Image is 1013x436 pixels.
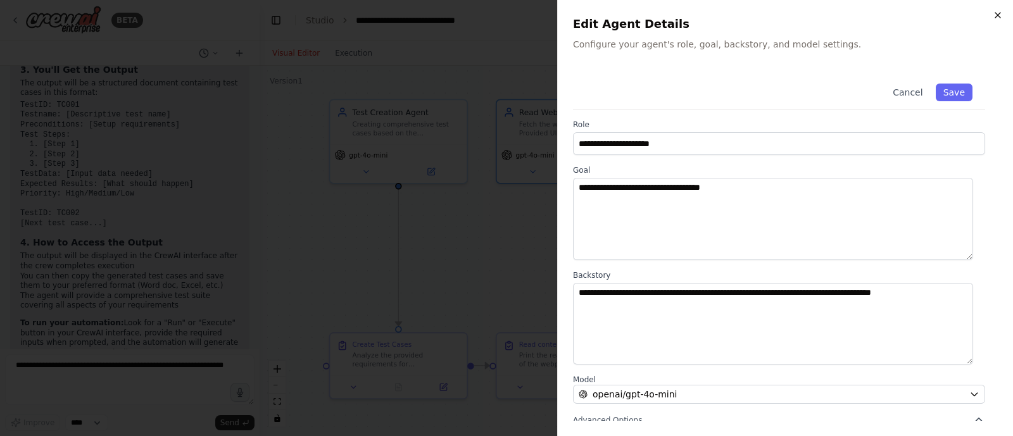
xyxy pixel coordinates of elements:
[573,414,985,427] button: Advanced Options
[885,84,930,101] button: Cancel
[573,415,642,425] span: Advanced Options
[573,385,985,404] button: openai/gpt-4o-mini
[593,388,677,401] span: openai/gpt-4o-mini
[573,165,985,175] label: Goal
[573,38,998,51] p: Configure your agent's role, goal, backstory, and model settings.
[573,375,985,385] label: Model
[573,15,998,33] h2: Edit Agent Details
[936,84,972,101] button: Save
[573,120,985,130] label: Role
[573,270,985,280] label: Backstory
